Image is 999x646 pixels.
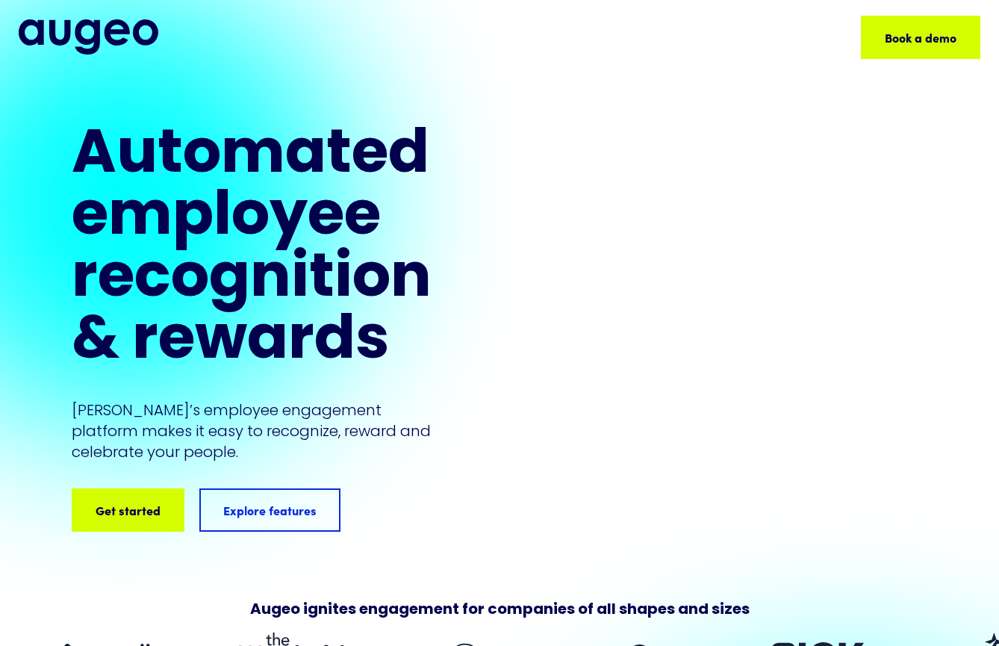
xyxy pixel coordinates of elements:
[72,488,184,532] a: Get started
[72,125,432,373] h1: Automated employee​ recognition &​ rewards
[19,19,158,55] img: Augeo logo
[861,16,980,59] a: Book a demo
[72,400,432,462] p: [PERSON_NAME]’s employee engagement platform makes it easy to recognize, reward and celebrate you...
[199,488,340,532] a: Explore features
